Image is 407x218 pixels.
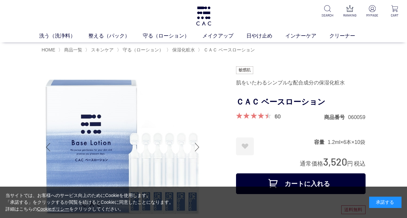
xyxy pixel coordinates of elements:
[195,6,212,26] img: logo
[354,160,366,167] span: 税込
[64,47,82,52] span: 商品一覧
[365,13,379,18] p: MYPAGE
[202,47,255,52] a: ＣＡＣ ベースローション
[347,160,353,167] span: 円
[329,32,368,40] a: クリーナー
[328,139,366,146] dd: 1.2ml×6本×10袋
[321,13,335,18] p: SEARCH
[236,137,254,155] a: お気に入りに登録する
[343,5,357,18] a: RANKING
[6,192,174,213] div: 当サイトでは、お客様へのサービス向上のためにCookieを使用します。 「承諾する」をクリックするか閲覧を続けるとCookieに同意したことになります。 詳細はこちらの をクリックしてください。
[323,156,347,168] span: 3,520
[63,47,82,52] a: 商品一覧
[172,47,195,52] span: 保湿化粧水
[171,47,195,52] a: 保湿化粧水
[204,47,255,52] span: ＣＡＣ ベースローション
[198,47,256,53] li: 〉
[246,32,285,40] a: 日やけ止め
[314,139,328,146] dt: 容量
[42,134,55,160] div: Previous slide
[348,114,365,121] dd: 060059
[365,5,379,18] a: MYPAGE
[88,32,143,40] a: 整える（パック）
[236,173,366,194] button: カートに入れる
[300,160,323,167] span: 通常価格
[388,13,402,18] p: CART
[236,95,366,109] h1: ＣＡＣ ベースローション
[324,114,348,121] dt: 商品番号
[42,47,55,52] a: HOME
[37,206,70,212] a: Cookieポリシー
[117,47,165,53] li: 〉
[321,5,335,18] a: SEARCH
[143,32,202,40] a: 守る（ローション）
[191,134,204,160] div: Next slide
[58,47,84,53] li: 〉
[275,113,281,120] a: 60
[388,5,402,18] a: CART
[236,77,366,88] div: 肌をいたわるシンプルな配合成分の保湿化粧水
[39,32,88,40] a: 洗う（洗浄料）
[166,47,197,53] li: 〉
[236,66,254,74] img: 敏感肌
[123,47,164,52] span: 守る（ローション）
[90,47,114,52] a: スキンケア
[369,197,401,208] div: 承諾する
[202,32,246,40] a: メイクアップ
[285,32,329,40] a: インナーケア
[85,47,115,53] li: 〉
[343,13,357,18] p: RANKING
[91,47,114,52] span: スキンケア
[121,47,164,52] a: 守る（ローション）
